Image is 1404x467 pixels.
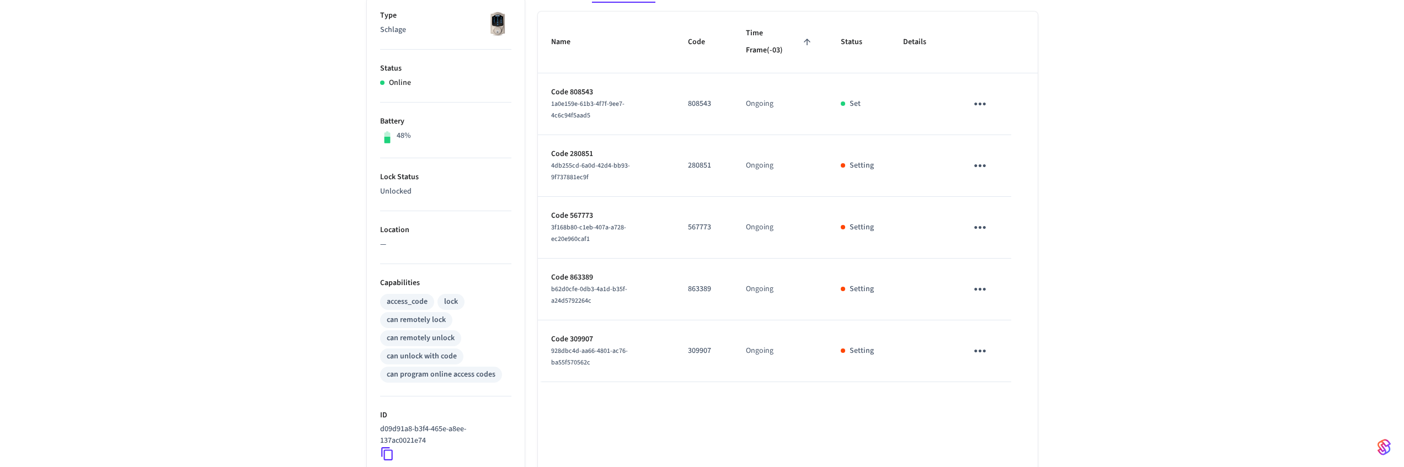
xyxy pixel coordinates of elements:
p: Online [389,77,411,89]
p: 309907 [688,345,719,357]
div: lock [444,296,458,308]
p: — [380,239,511,250]
p: Code 280851 [551,148,661,160]
p: 808543 [688,98,719,110]
div: can unlock with code [387,351,457,362]
table: sticky table [538,12,1038,382]
span: 3f168b80-c1eb-407a-a728-ec20e960caf1 [551,223,626,244]
p: 567773 [688,222,719,233]
span: Name [551,34,585,51]
p: Battery [380,116,511,127]
span: Code [688,34,719,51]
p: d09d91a8-b3f4-465e-a8ee-137ac0021e74 [380,423,507,447]
p: Code 808543 [551,87,661,98]
p: Capabilities [380,277,511,289]
p: Unlocked [380,186,511,197]
div: can remotely lock [387,314,446,326]
p: Code 309907 [551,334,661,345]
span: 4db255cd-6a0d-42d4-bb93-9f737881ec9f [551,161,630,182]
p: 863389 [688,283,719,295]
p: Location [380,224,511,236]
div: can remotely unlock [387,332,455,344]
p: 280851 [688,160,719,171]
p: Setting [850,345,874,357]
p: Schlage [380,24,511,36]
p: 48% [397,130,411,142]
p: Setting [850,283,874,295]
span: 928dbc4d-aa66-4801-ac76-ba55f570562c [551,346,628,367]
p: Status [380,63,511,74]
td: Ongoing [733,259,828,320]
img: Schlage Sense Smart Deadbolt with Camelot Trim, Front [484,10,511,37]
td: Ongoing [733,135,828,197]
span: b62d0cfe-0db3-4a1d-b35f-a24d5792264c [551,285,627,305]
span: 1a0e159e-61b3-4f7f-9ee7-4c6c94f5aad5 [551,99,624,120]
div: can program online access codes [387,369,495,380]
p: Set [850,98,861,110]
p: Setting [850,222,874,233]
p: Lock Status [380,171,511,183]
td: Ongoing [733,73,828,135]
p: Setting [850,160,874,171]
img: SeamLogoGradient.69752ec5.svg [1378,438,1391,456]
p: ID [380,410,511,421]
td: Ongoing [733,320,828,382]
span: Status [841,34,877,51]
p: Code 567773 [551,210,661,222]
td: Ongoing [733,197,828,259]
span: Details [903,34,941,51]
span: Time Frame(-03) [746,25,814,60]
p: Type [380,10,511,22]
p: Code 863389 [551,272,661,283]
div: access_code [387,296,428,308]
